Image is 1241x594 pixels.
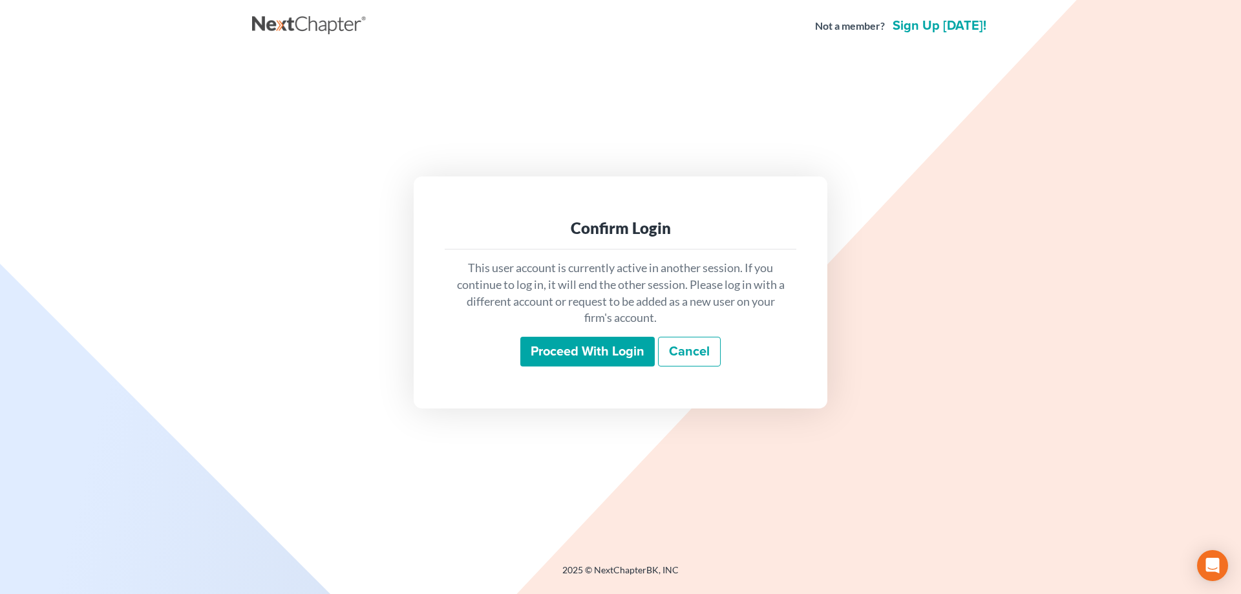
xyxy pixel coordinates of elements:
[1197,550,1228,581] div: Open Intercom Messenger
[890,19,989,32] a: Sign up [DATE]!
[252,564,989,587] div: 2025 © NextChapterBK, INC
[455,218,786,239] div: Confirm Login
[520,337,655,366] input: Proceed with login
[815,19,885,34] strong: Not a member?
[455,260,786,326] p: This user account is currently active in another session. If you continue to log in, it will end ...
[658,337,721,366] a: Cancel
